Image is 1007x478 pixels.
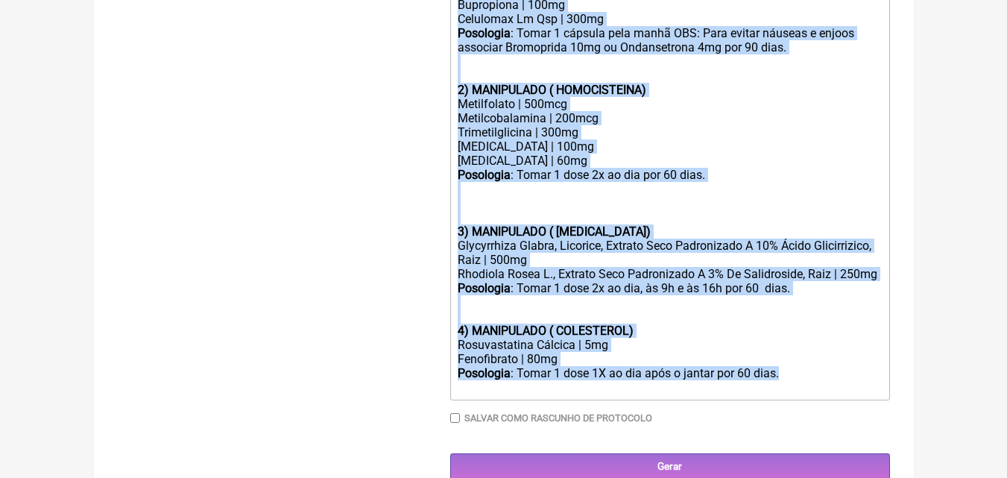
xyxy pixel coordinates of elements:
div: Fenofibrato | 80mg [458,352,881,366]
strong: Posologia [458,366,511,380]
div: Trimetilglicina | 300mg [458,125,881,139]
div: Rhodiola Rosea L., Extrato Seco Padronizado A 3% De Salidroside, Raiz | 250mg [458,267,881,281]
strong: Posologia [458,168,511,182]
div: : Tomar 1 dose 2x ao dia por 60 dias. [458,168,881,224]
strong: Posologia [458,281,511,295]
div: Metilfolato | 500mcg [458,97,881,111]
strong: 3) MANIPULADO ( [MEDICAL_DATA]) [458,224,651,239]
div: Celulomax Lm Qsp | 300mg [458,12,881,26]
strong: Posologia [458,26,511,40]
label: Salvar como rascunho de Protocolo [464,412,652,424]
div: Glycyrrhiza Glabra, Licorice, Extrato Seco Padronizado A 10% Ácido Glicirrizico, Raiz | 500mg [458,239,881,267]
strong: 4) MANIPULADO ( COLESTEROL) [458,324,634,338]
div: : Tomar 1 dose 2x ao dia, às 9h e às 16h por 60 dias. [458,281,881,324]
div: : Tomar 1 cápsula pela manhã OBS: Para evitar náuseas e enjoos associar Bromoprida 10mg ou Ondans... [458,26,881,83]
strong: 2) MANIPULADO ( HOMOCISTEINA) [458,83,646,97]
div: : Tomar 1 dose 1X ao dia após o jantar por 60 dias. [458,366,881,394]
div: [MEDICAL_DATA] | 60mg [458,154,881,168]
div: Rosuvastatina Cálcica | 5mg [458,338,881,352]
div: [MEDICAL_DATA] | 100mg [458,139,881,154]
div: Metilcobalamina | 200mcg [458,111,881,125]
